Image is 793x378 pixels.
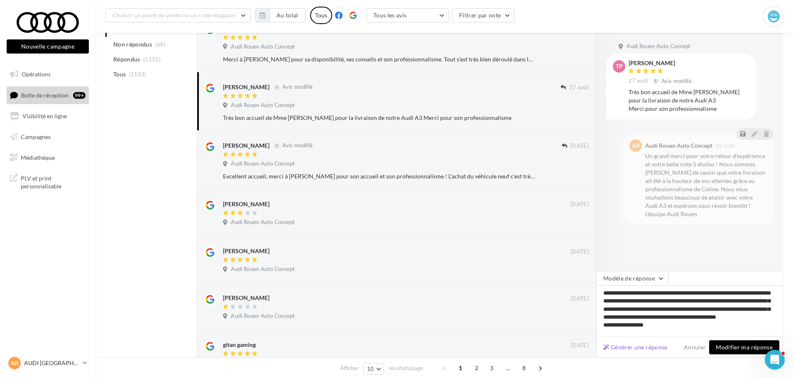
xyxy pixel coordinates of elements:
span: Audi Rouen Auto Concept [231,312,295,320]
div: Audi Rouen Auto Concept [645,143,712,149]
span: Choisir un point de vente ou un code magasin [113,12,235,19]
span: 8 [517,361,531,375]
div: Très bon accueil de Mme [PERSON_NAME] pour la livraison de notre Audi A3 Merci pour son professio... [223,114,535,122]
div: [PERSON_NAME] [223,200,269,208]
button: Au total [255,8,306,22]
span: 27 août [569,84,589,91]
div: 99+ [73,92,86,99]
div: [PERSON_NAME] [223,294,269,302]
button: Annuler [680,342,709,352]
span: Non répondus [113,40,152,49]
span: PLV et print personnalisable [21,173,86,190]
span: 2 [470,361,483,375]
span: Répondus [113,55,140,63]
span: Tous [113,70,126,78]
button: Choisir un point de vente ou un code magasin [105,8,251,22]
span: [DATE] [570,342,589,349]
span: ... [501,361,514,375]
div: Tous [310,7,332,24]
button: 10 [363,363,384,375]
button: Tous les avis [366,8,449,22]
p: AUDI [GEOGRAPHIC_DATA] [24,359,79,367]
button: Filtrer par note [452,8,515,22]
a: Visibilité en ligne [5,107,91,125]
span: Afficher [340,364,359,372]
span: Audi Rouen Auto Concept [231,160,295,168]
a: Campagnes [5,128,91,146]
span: (1183) [129,71,147,78]
a: Médiathèque [5,149,91,166]
span: 10 [367,366,374,372]
div: Très bon accueil de Mme [PERSON_NAME] pour la livraison de notre Audi A3 Merci pour son professio... [629,88,750,113]
span: Avis modifié [661,78,692,84]
span: Audi Rouen Auto Concept [231,266,295,273]
span: Audi Rouen Auto Concept [231,43,295,51]
span: TP [616,62,623,71]
iframe: Intercom live chat [765,350,785,370]
a: Opérations [5,66,91,83]
button: Au total [269,8,306,22]
button: Nouvelle campagne [7,39,89,54]
span: Avis modifié [282,142,313,149]
span: [DATE] [570,248,589,256]
div: gitan gaming [223,341,256,349]
div: [PERSON_NAME] [223,141,269,150]
span: Campagnes [21,133,51,140]
span: [DATE] [570,201,589,208]
span: Audi Rouen Auto Concept [231,102,295,109]
div: [PERSON_NAME] [223,83,269,91]
span: Audi Rouen Auto Concept [627,43,690,50]
span: (68) [155,41,166,48]
span: 3 [485,361,498,375]
button: Modèle de réponse [596,271,668,285]
span: Médiathèque [21,154,55,161]
span: 1 [454,361,467,375]
div: Un grand merci pour votre retour d'expérience et votre belle note 5 étoiles ! Nous sommes [PERSON... [645,152,766,218]
span: Tous les avis [373,12,407,19]
span: Visibilité en ligne [22,112,67,119]
a: Boîte de réception99+ [5,86,91,104]
span: (1115) [143,56,161,63]
span: 28 août [715,143,735,149]
button: Modifier ma réponse [709,340,779,354]
a: AR AUDI [GEOGRAPHIC_DATA] [7,355,89,371]
span: [DATE] [570,142,589,150]
span: Opérations [22,71,51,78]
div: [PERSON_NAME] [223,247,269,255]
button: Générer une réponse [600,342,671,352]
span: AR [632,141,640,150]
span: AR [11,359,19,367]
div: Excellent accueil, merci à [PERSON_NAME] pour son accueil et son professionnalisme ! L’achat du v... [223,172,535,180]
span: résultats/page [389,364,423,372]
span: Audi Rouen Auto Concept [231,219,295,226]
div: Merci à [PERSON_NAME] pour sa disponibilité, ses conseils et son professionnalisme. Tout s'est tr... [223,55,535,63]
span: [DATE] [570,295,589,302]
span: Avis modifié [282,84,313,90]
div: [PERSON_NAME] [629,60,693,66]
a: PLV et print personnalisable [5,169,91,194]
span: Boîte de réception [21,91,69,98]
span: 27 août [629,77,648,85]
